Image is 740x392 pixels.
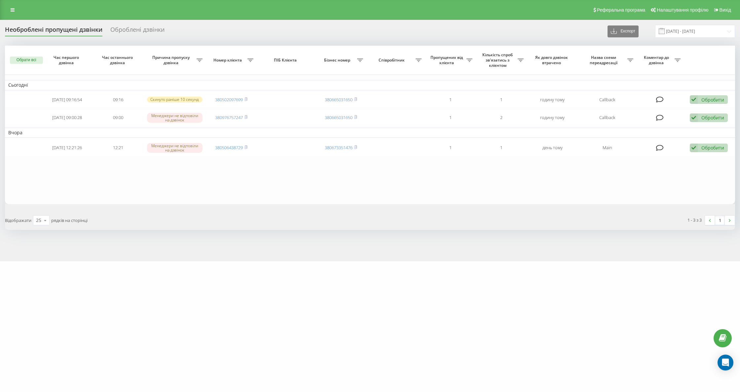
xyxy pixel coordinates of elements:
span: рядків на сторінці [51,217,88,223]
td: годину тому [527,92,578,108]
a: 380665031650 [325,97,352,103]
div: Обробити [701,145,724,151]
div: Менеджери не відповіли на дзвінок [147,113,202,123]
span: Співробітник [370,58,416,63]
span: Як довго дзвінок втрачено [533,55,573,65]
a: 380665031650 [325,114,352,120]
div: Менеджери не відповіли на дзвінок [147,143,202,153]
span: Кількість спроб зв'язатись з клієнтом [479,52,518,68]
div: Обробити [701,114,724,121]
span: Вихід [720,7,731,13]
td: Вчора [5,128,735,138]
td: 09:16 [92,92,144,108]
td: [DATE] 12:21:26 [42,139,93,156]
span: Бізнес номер [318,58,357,63]
span: Пропущених від клієнта [428,55,467,65]
td: [DATE] 09:16:54 [42,92,93,108]
span: Назва схеми переадресації [581,55,627,65]
span: ПІБ Клієнта [263,58,309,63]
span: Причина пропуску дзвінка [147,55,197,65]
td: Main [578,139,637,156]
span: Час останнього дзвінка [98,55,138,65]
a: 380976757247 [215,114,243,120]
div: Оброблені дзвінки [110,26,165,36]
div: Обробити [701,97,724,103]
td: [DATE] 09:00:28 [42,109,93,127]
span: Відображати [5,217,31,223]
td: 1 [476,92,527,108]
td: 2 [476,109,527,127]
div: Скинуто раніше 10 секунд [147,97,202,102]
button: Обрати всі [10,57,43,64]
a: 380506438729 [215,145,243,151]
span: Реферальна програма [597,7,646,13]
span: Номер клієнта [209,58,248,63]
div: Необроблені пропущені дзвінки [5,26,102,36]
td: 09:00 [92,109,144,127]
span: Час першого дзвінка [47,55,87,65]
div: 25 [36,217,41,224]
a: 380502097699 [215,97,243,103]
td: Сьогодні [5,80,735,90]
a: 380673351476 [325,145,352,151]
td: Callback [578,109,637,127]
span: Коментар до дзвінка [640,55,675,65]
td: 1 [425,139,476,156]
td: день тому [527,139,578,156]
a: 1 [715,216,725,225]
td: Callback [578,92,637,108]
td: 12:21 [92,139,144,156]
td: годину тому [527,109,578,127]
div: Open Intercom Messenger [718,355,733,370]
td: 1 [476,139,527,156]
td: 1 [425,109,476,127]
button: Експорт [608,25,639,37]
td: 1 [425,92,476,108]
div: 1 - 3 з 3 [687,217,702,223]
span: Налаштування профілю [657,7,708,13]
